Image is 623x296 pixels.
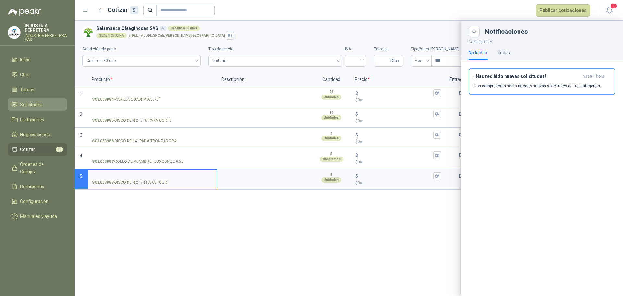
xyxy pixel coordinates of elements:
button: 1 [604,5,615,16]
div: Todas [497,49,510,56]
button: ¡Has recibido nuevas solicitudes!hace 1 hora Los compradores han publicado nuevas solicitudes en ... [469,68,615,95]
span: Inicio [20,56,31,63]
button: Publicar cotizaciones [536,4,590,17]
span: Configuración [20,198,49,205]
a: Remisiones [8,180,67,193]
a: Negociaciones [8,128,67,141]
a: Chat [8,69,67,81]
p: Notificaciones [461,37,623,45]
a: Tareas [8,84,67,96]
h2: Cotizar [108,6,138,15]
a: Manuales y ayuda [8,210,67,223]
a: Configuración [8,195,67,208]
span: Tareas [20,86,34,93]
div: 5 [130,6,138,14]
span: 1 [610,3,617,9]
span: Órdenes de Compra [20,161,61,175]
img: Logo peakr [8,8,41,16]
div: No leídas [469,49,487,56]
span: Solicitudes [20,101,43,108]
a: Cotizar6 [8,143,67,156]
img: Company Logo [8,26,20,39]
p: INDUSTRIA FERRETERA [25,23,67,32]
h3: ¡Has recibido nuevas solicitudes! [474,74,580,79]
div: Notificaciones [485,28,615,35]
a: Solicitudes [8,98,67,111]
button: Close [469,26,480,37]
span: Negociaciones [20,131,50,138]
a: Licitaciones [8,113,67,126]
p: Los compradores han publicado nuevas solicitudes en tus categorías. [474,83,601,89]
span: Remisiones [20,183,44,190]
p: INDUSTRIA FERRETERA SAS [25,34,67,42]
a: Inicio [8,54,67,66]
span: hace 1 hora [583,74,604,79]
span: 6 [56,147,63,152]
a: Órdenes de Compra [8,158,67,178]
span: Cotizar [20,146,35,153]
span: Chat [20,71,30,78]
span: Licitaciones [20,116,44,123]
span: Manuales y ayuda [20,213,57,220]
